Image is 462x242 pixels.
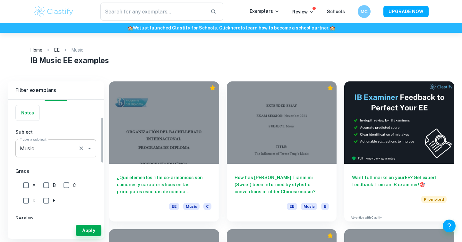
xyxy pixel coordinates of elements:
[53,197,56,204] span: E
[235,174,329,195] h6: How has [PERSON_NAME] Tianmimi (Sweet) been informed by stylistic conventions of older Chinese mu...
[20,137,47,142] label: Type a subject
[383,6,429,17] button: UPGRADE NOW
[85,144,94,153] button: Open
[169,203,179,210] span: EE
[54,46,60,54] a: EE
[327,232,333,239] div: Premium
[329,25,335,30] span: 🏫
[33,5,74,18] img: Clastify logo
[351,215,382,220] a: Advertise with Clastify
[250,8,279,15] p: Exemplars
[327,85,333,91] div: Premium
[1,24,461,31] h6: We just launched Clastify for Schools. Click to learn how to become a school partner.
[77,144,86,153] button: Clear
[292,8,314,15] p: Review
[344,81,454,221] a: Want full marks on yourEE? Get expert feedback from an IB examiner!PromotedAdvertise with Clastify
[8,81,104,99] h6: Filter exemplars
[321,203,329,210] span: B
[76,225,101,236] button: Apply
[15,168,96,175] h6: Grade
[419,182,425,187] span: 🎯
[327,9,345,14] a: Schools
[127,25,133,30] span: 🏫
[443,220,456,232] button: Help and Feedback
[30,54,432,66] h1: IB Music EE examples
[15,129,96,136] h6: Subject
[344,81,454,164] img: Thumbnail
[100,3,205,21] input: Search for any exemplars...
[71,46,83,54] p: Music
[117,174,211,195] h6: ¿Qué elementos rítmico-armónicos son comunes y característicos en las principales escenas de cumb...
[183,203,200,210] span: Music
[203,203,211,210] span: C
[361,8,368,15] h6: МС
[15,215,96,222] h6: Session
[301,203,317,210] span: Music
[53,182,56,189] span: B
[227,81,337,221] a: How has [PERSON_NAME] Tianmimi (Sweet) been informed by stylistic conventions of older Chinese mu...
[352,174,447,188] h6: Want full marks on your EE ? Get expert feedback from an IB examiner!
[32,197,36,204] span: D
[16,105,39,121] button: Notes
[421,196,447,203] span: Promoted
[73,182,76,189] span: C
[210,85,216,91] div: Premium
[230,25,240,30] a: here
[32,182,36,189] span: A
[109,81,219,221] a: ¿Qué elementos rítmico-armónicos son comunes y característicos en las principales escenas de cumb...
[287,203,297,210] span: EE
[30,46,42,54] a: Home
[358,5,371,18] button: МС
